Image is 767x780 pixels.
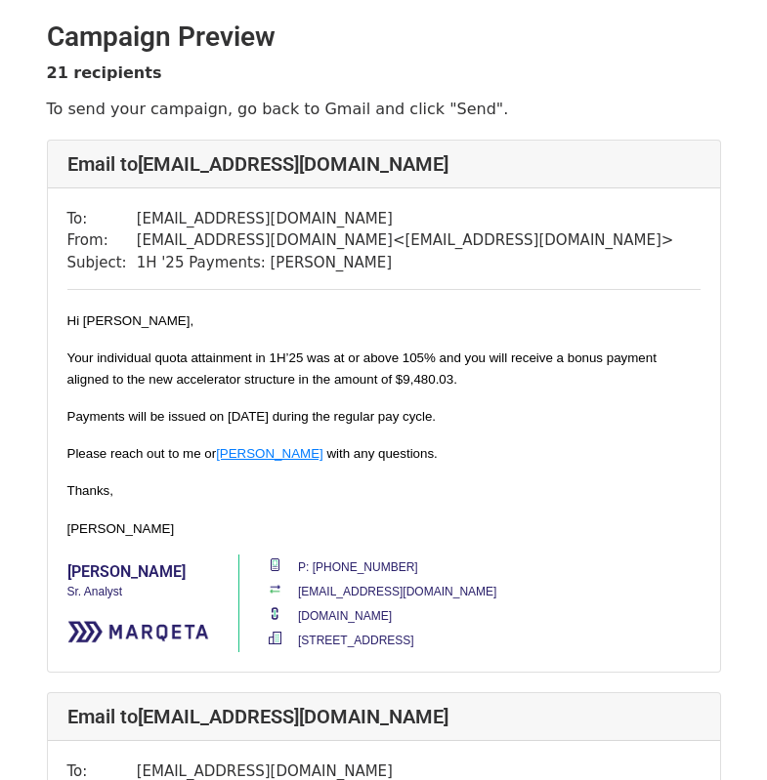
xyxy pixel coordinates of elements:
[47,99,721,119] p: To send your campaign, go back to Gmail and click "Send".
[67,602,209,643] img: Marqeta
[67,152,701,176] h4: Email to [EMAIL_ADDRESS][DOMAIN_NAME]
[298,634,414,647] a: [STREET_ADDRESS]
[67,562,209,581] h2: [PERSON_NAME]
[326,446,437,461] span: with any questions.
[269,607,281,620] img: website
[47,63,162,82] strong: 21 recipients
[137,252,674,274] td: 1H '25 Payments: [PERSON_NAME]
[47,21,721,54] h2: Campaign Preview
[298,609,392,623] a: [DOMAIN_NAME]
[67,446,217,461] span: Please reach out to me or
[67,581,209,602] p: Sr. Analyst
[67,705,701,728] h4: Email to [EMAIL_ADDRESS][DOMAIN_NAME]
[67,313,194,328] span: Hi [PERSON_NAME],
[67,350,657,387] span: Your individual quota attainment in 1H’25 was at or above 105% and you will receive a bonus payme...
[269,632,281,644] img: address
[67,409,437,424] span: Payments will be issued on [DATE] during the regular pay cycle.
[216,443,323,462] a: [PERSON_NAME]
[67,229,137,252] td: From:
[298,585,496,598] a: [EMAIL_ADDRESS][DOMAIN_NAME]
[269,583,281,595] img: emailAddress
[137,208,674,230] td: [EMAIL_ADDRESS][DOMAIN_NAME]
[216,446,323,461] span: [PERSON_NAME]
[298,560,418,574] a: P: [PHONE_NUMBER]
[67,521,175,536] span: [PERSON_NAME]
[67,252,137,274] td: Subject:
[269,558,281,571] img: mobilePhone
[137,229,674,252] td: [EMAIL_ADDRESS][DOMAIN_NAME] < [EMAIL_ADDRESS][DOMAIN_NAME] >
[67,483,113,498] span: Thanks,
[67,208,137,230] td: To:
